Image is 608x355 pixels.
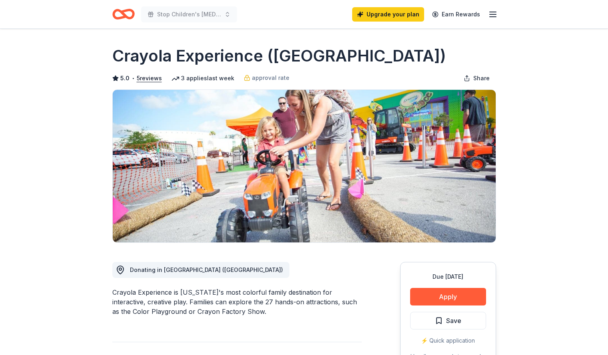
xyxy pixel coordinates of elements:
[112,45,446,67] h1: Crayola Experience ([GEOGRAPHIC_DATA])
[112,5,135,24] a: Home
[352,7,424,22] a: Upgrade your plan
[410,312,486,329] button: Save
[171,73,234,83] div: 3 applies last week
[446,315,461,326] span: Save
[410,272,486,282] div: Due [DATE]
[427,7,485,22] a: Earn Rewards
[410,288,486,305] button: Apply
[130,266,283,273] span: Donating in [GEOGRAPHIC_DATA] ([GEOGRAPHIC_DATA])
[137,73,162,83] button: 5reviews
[120,73,130,83] span: 5.0
[113,90,496,242] img: Image for Crayola Experience (Orlando)
[473,73,490,83] span: Share
[157,10,221,19] span: Stop Children's [MEDICAL_DATA] Golf Classic
[457,70,496,86] button: Share
[252,73,289,83] span: approval rate
[141,6,237,22] button: Stop Children's [MEDICAL_DATA] Golf Classic
[112,288,362,316] div: Crayola Experience is [US_STATE]'s most colorful family destination for interactive, creative pla...
[244,73,289,83] a: approval rate
[410,336,486,345] div: ⚡️ Quick application
[132,75,134,81] span: •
